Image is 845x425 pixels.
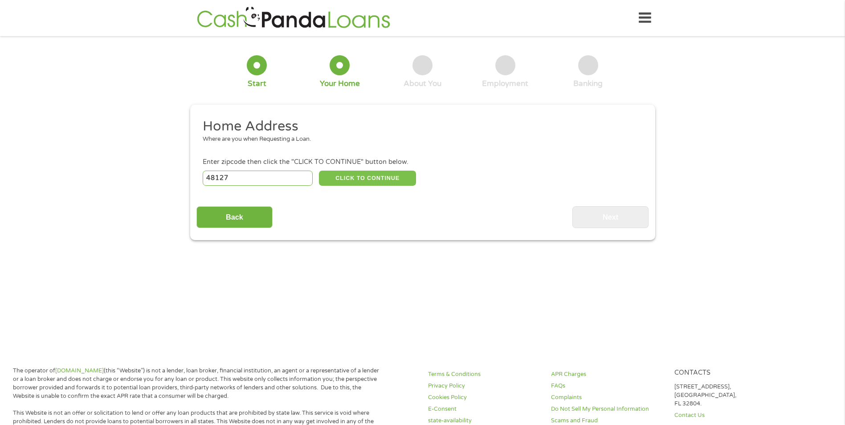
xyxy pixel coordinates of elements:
[428,370,540,379] a: Terms & Conditions
[196,206,273,228] input: Back
[203,135,636,144] div: Where are you when Requesting a Loan.
[194,5,393,31] img: GetLoanNow Logo
[428,382,540,390] a: Privacy Policy
[319,171,416,186] button: CLICK TO CONTINUE
[248,79,266,89] div: Start
[13,367,383,400] p: The operator of (this “Website”) is not a lender, loan broker, financial institution, an agent or...
[482,79,528,89] div: Employment
[551,417,663,425] a: Scams and Fraud
[428,417,540,425] a: state-availability
[428,405,540,413] a: E-Consent
[55,367,104,374] a: [DOMAIN_NAME]
[203,118,636,135] h2: Home Address
[551,382,663,390] a: FAQs
[551,393,663,402] a: Complaints
[428,393,540,402] a: Cookies Policy
[320,79,360,89] div: Your Home
[551,405,663,413] a: Do Not Sell My Personal Information
[551,370,663,379] a: APR Charges
[404,79,441,89] div: About You
[674,383,787,408] p: [STREET_ADDRESS], [GEOGRAPHIC_DATA], FL 32804.
[203,171,313,186] input: Enter Zipcode (e.g 01510)
[572,206,649,228] input: Next
[573,79,603,89] div: Banking
[674,369,787,377] h4: Contacts
[203,157,642,167] div: Enter zipcode then click the "CLICK TO CONTINUE" button below.
[674,411,787,420] a: Contact Us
